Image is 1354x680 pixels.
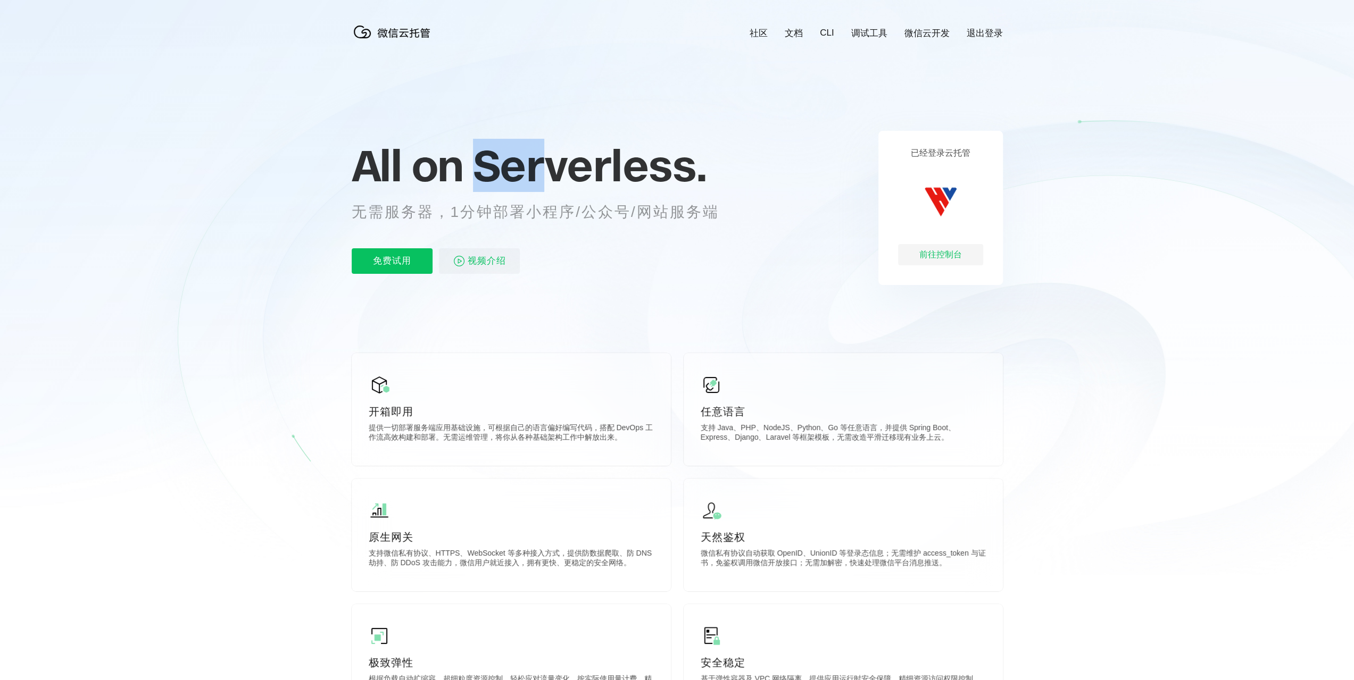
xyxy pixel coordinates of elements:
[352,35,437,44] a: 微信云托管
[352,139,463,192] span: All on
[750,27,768,39] a: 社区
[851,27,887,39] a: 调试工具
[352,21,437,43] img: 微信云托管
[369,404,654,419] p: 开箱即用
[701,423,986,444] p: 支持 Java、PHP、NodeJS、Python、Go 等任意语言，并提供 Spring Boot、Express、Django、Laravel 等框架模板，无需改造平滑迁移现有业务上云。
[369,655,654,670] p: 极致弹性
[369,423,654,444] p: 提供一切部署服务端应用基础设施，可根据自己的语言偏好编写代码，搭配 DevOps 工作流高效构建和部署。无需运维管理，将你从各种基础架构工作中解放出来。
[352,202,739,223] p: 无需服务器，1分钟部署小程序/公众号/网站服务端
[369,549,654,570] p: 支持微信私有协议、HTTPS、WebSocket 等多种接入方式，提供防数据爬取、防 DNS 劫持、防 DDoS 攻击能力，微信用户就近接入，拥有更快、更稳定的安全网络。
[898,244,983,265] div: 前往控制台
[701,549,986,570] p: 微信私有协议自动获取 OpenID、UnionID 等登录态信息；无需维护 access_token 与证书，免鉴权调用微信开放接口；无需加解密，快速处理微信平台消息推送。
[911,148,970,159] p: 已经登录云托管
[785,27,803,39] a: 文档
[904,27,950,39] a: 微信云开发
[453,255,466,267] img: video_play.svg
[473,139,707,192] span: Serverless.
[967,27,1003,39] a: 退出登录
[701,655,986,670] p: 安全稳定
[369,530,654,544] p: 原生网关
[701,404,986,419] p: 任意语言
[352,248,433,274] p: 免费试用
[820,28,834,38] a: CLI
[468,248,506,274] span: 视频介绍
[701,530,986,544] p: 天然鉴权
